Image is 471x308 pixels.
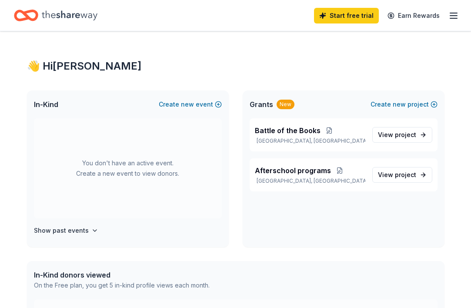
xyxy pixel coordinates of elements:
[34,225,98,236] button: Show past events
[314,8,379,23] a: Start free trial
[382,8,445,23] a: Earn Rewards
[34,270,210,280] div: In-Kind donors viewed
[378,170,416,180] span: View
[181,99,194,110] span: new
[34,280,210,291] div: On the Free plan, you get 5 in-kind profile views each month.
[255,165,331,176] span: Afterschool programs
[34,225,89,236] h4: Show past events
[378,130,416,140] span: View
[14,5,97,26] a: Home
[277,100,294,109] div: New
[250,99,273,110] span: Grants
[255,137,365,144] p: [GEOGRAPHIC_DATA], [GEOGRAPHIC_DATA]
[255,125,321,136] span: Battle of the Books
[395,131,416,138] span: project
[372,167,432,183] a: View project
[393,99,406,110] span: new
[372,127,432,143] a: View project
[34,118,222,218] div: You don't have an active event. Create a new event to view donors.
[371,99,438,110] button: Createnewproject
[34,99,58,110] span: In-Kind
[27,59,444,73] div: 👋 Hi [PERSON_NAME]
[255,177,365,184] p: [GEOGRAPHIC_DATA], [GEOGRAPHIC_DATA]
[395,171,416,178] span: project
[159,99,222,110] button: Createnewevent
